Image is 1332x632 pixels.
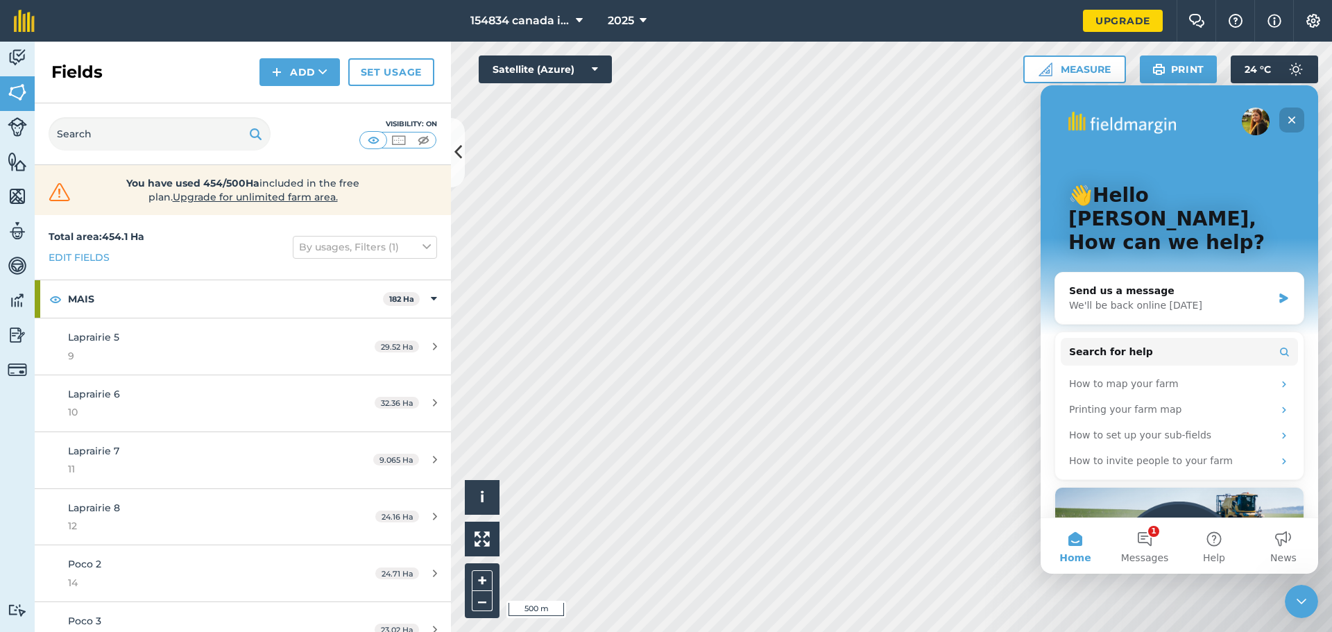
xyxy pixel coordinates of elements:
button: Print [1140,55,1218,83]
span: 24 ° C [1245,55,1271,83]
img: svg+xml;base64,PHN2ZyB4bWxucz0iaHR0cDovL3d3dy53My5vcmcvMjAwMC9zdmciIHdpZHRoPSIxOSIgaGVpZ2h0PSIyNC... [249,126,262,142]
img: svg+xml;base64,PD94bWwgdmVyc2lvbj0iMS4wIiBlbmNvZGluZz0idXRmLTgiPz4KPCEtLSBHZW5lcmF0b3I6IEFkb2JlIE... [8,221,27,241]
a: Laprairie 7119.065 Ha [35,432,451,488]
strong: MAIS [68,280,383,318]
span: 24.71 Ha [375,567,419,579]
div: Introducing Pesticide Check [14,402,264,578]
span: i [480,488,484,506]
a: Poco 21424.71 Ha [35,545,451,601]
span: Laprairie 8 [68,502,120,514]
strong: Total area : 454.1 Ha [49,230,144,243]
img: svg+xml;base64,PHN2ZyB4bWxucz0iaHR0cDovL3d3dy53My5vcmcvMjAwMC9zdmciIHdpZHRoPSI1NiIgaGVpZ2h0PSI2MC... [8,82,27,103]
span: 12 [68,518,329,533]
strong: 182 Ha [389,294,414,304]
span: Poco 3 [68,615,101,627]
span: 154834 canada inc [470,12,570,29]
img: svg+xml;base64,PHN2ZyB4bWxucz0iaHR0cDovL3d3dy53My5vcmcvMjAwMC9zdmciIHdpZHRoPSI1MCIgaGVpZ2h0PSI0MC... [415,133,432,147]
img: svg+xml;base64,PD94bWwgdmVyc2lvbj0iMS4wIiBlbmNvZGluZz0idXRmLTgiPz4KPCEtLSBHZW5lcmF0b3I6IEFkb2JlIE... [8,117,27,137]
span: 29.52 Ha [375,341,419,352]
img: Introducing Pesticide Check [15,402,263,499]
a: Edit fields [49,250,110,265]
img: svg+xml;base64,PD94bWwgdmVyc2lvbj0iMS4wIiBlbmNvZGluZz0idXRmLTgiPz4KPCEtLSBHZW5lcmF0b3I6IEFkb2JlIE... [8,360,27,379]
a: Upgrade [1083,10,1163,32]
img: svg+xml;base64,PHN2ZyB4bWxucz0iaHR0cDovL3d3dy53My5vcmcvMjAwMC9zdmciIHdpZHRoPSI1NiIgaGVpZ2h0PSI2MC... [8,186,27,207]
button: News [208,433,277,488]
span: Laprairie 6 [68,388,120,400]
button: i [465,480,499,515]
img: svg+xml;base64,PHN2ZyB4bWxucz0iaHR0cDovL3d3dy53My5vcmcvMjAwMC9zdmciIHdpZHRoPSI1MCIgaGVpZ2h0PSI0MC... [390,133,407,147]
h2: Fields [51,61,103,83]
img: fieldmargin Logo [14,10,35,32]
img: svg+xml;base64,PHN2ZyB4bWxucz0iaHR0cDovL3d3dy53My5vcmcvMjAwMC9zdmciIHdpZHRoPSI1MCIgaGVpZ2h0PSI0MC... [365,133,382,147]
img: svg+xml;base64,PHN2ZyB4bWxucz0iaHR0cDovL3d3dy53My5vcmcvMjAwMC9zdmciIHdpZHRoPSIxNyIgaGVpZ2h0PSIxNy... [1267,12,1281,29]
div: Close [239,22,264,47]
span: 24.16 Ha [375,511,419,522]
span: Messages [80,468,128,477]
img: svg+xml;base64,PD94bWwgdmVyc2lvbj0iMS4wIiBlbmNvZGluZz0idXRmLTgiPz4KPCEtLSBHZW5lcmF0b3I6IEFkb2JlIE... [1282,55,1310,83]
span: 9 [68,348,329,364]
span: 14 [68,575,329,590]
button: – [472,591,493,611]
button: Add [259,58,340,86]
img: svg+xml;base64,PHN2ZyB4bWxucz0iaHR0cDovL3d3dy53My5vcmcvMjAwMC9zdmciIHdpZHRoPSI1NiIgaGVpZ2h0PSI2MC... [8,151,27,172]
a: Laprairie 61032.36 Ha [35,375,451,432]
button: Measure [1023,55,1126,83]
span: 11 [68,461,329,477]
img: svg+xml;base64,PD94bWwgdmVyc2lvbj0iMS4wIiBlbmNvZGluZz0idXRmLTgiPz4KPCEtLSBHZW5lcmF0b3I6IEFkb2JlIE... [8,255,27,276]
img: Four arrows, one pointing top left, one top right, one bottom right and the last bottom left [475,531,490,547]
span: Poco 2 [68,558,101,570]
img: Ruler icon [1039,62,1052,76]
span: 10 [68,404,329,420]
button: + [472,570,493,591]
span: Home [19,468,50,477]
button: Satellite (Azure) [479,55,612,83]
img: svg+xml;base64,PD94bWwgdmVyc2lvbj0iMS4wIiBlbmNvZGluZz0idXRmLTgiPz4KPCEtLSBHZW5lcmF0b3I6IEFkb2JlIE... [8,325,27,345]
img: svg+xml;base64,PD94bWwgdmVyc2lvbj0iMS4wIiBlbmNvZGluZz0idXRmLTgiPz4KPCEtLSBHZW5lcmF0b3I6IEFkb2JlIE... [8,604,27,617]
img: svg+xml;base64,PHN2ZyB4bWxucz0iaHR0cDovL3d3dy53My5vcmcvMjAwMC9zdmciIHdpZHRoPSIxNCIgaGVpZ2h0PSIyNC... [272,64,282,80]
span: 32.36 Ha [375,397,419,409]
div: Visibility: On [359,119,437,130]
button: Help [139,433,208,488]
img: svg+xml;base64,PHN2ZyB4bWxucz0iaHR0cDovL3d3dy53My5vcmcvMjAwMC9zdmciIHdpZHRoPSIzMiIgaGVpZ2h0PSIzMC... [46,182,74,203]
button: By usages, Filters (1) [293,236,437,258]
img: Two speech bubbles overlapping with the left bubble in the forefront [1188,14,1205,28]
span: Upgrade for unlimited farm area. [173,191,338,203]
strong: You have used 454/500Ha [126,177,259,189]
span: Help [162,468,185,477]
iframe: Intercom live chat [1285,585,1318,618]
img: svg+xml;base64,PHN2ZyB4bWxucz0iaHR0cDovL3d3dy53My5vcmcvMjAwMC9zdmciIHdpZHRoPSIxOSIgaGVpZ2h0PSIyNC... [1152,61,1165,78]
img: svg+xml;base64,PD94bWwgdmVyc2lvbj0iMS4wIiBlbmNvZGluZz0idXRmLTgiPz4KPCEtLSBHZW5lcmF0b3I6IEFkb2JlIE... [8,290,27,311]
div: MAIS182 Ha [35,280,451,318]
img: svg+xml;base64,PD94bWwgdmVyc2lvbj0iMS4wIiBlbmNvZGluZz0idXRmLTgiPz4KPCEtLSBHZW5lcmF0b3I6IEFkb2JlIE... [8,47,27,68]
img: A cog icon [1305,14,1322,28]
span: Laprairie 7 [68,445,119,457]
span: 9.065 Ha [373,454,419,466]
span: included in the free plan . [95,176,391,204]
img: svg+xml;base64,PHN2ZyB4bWxucz0iaHR0cDovL3d3dy53My5vcmcvMjAwMC9zdmciIHdpZHRoPSIxOCIgaGVpZ2h0PSIyNC... [49,291,62,307]
iframe: Intercom live chat [1041,85,1318,574]
button: Messages [69,433,139,488]
a: Laprairie 5929.52 Ha [35,318,451,375]
a: You have used 454/500Haincluded in the free plan.Upgrade for unlimited farm area. [46,176,440,204]
input: Search [49,117,271,151]
button: 24 °C [1231,55,1318,83]
span: News [230,468,256,477]
a: Laprairie 81224.16 Ha [35,489,451,545]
